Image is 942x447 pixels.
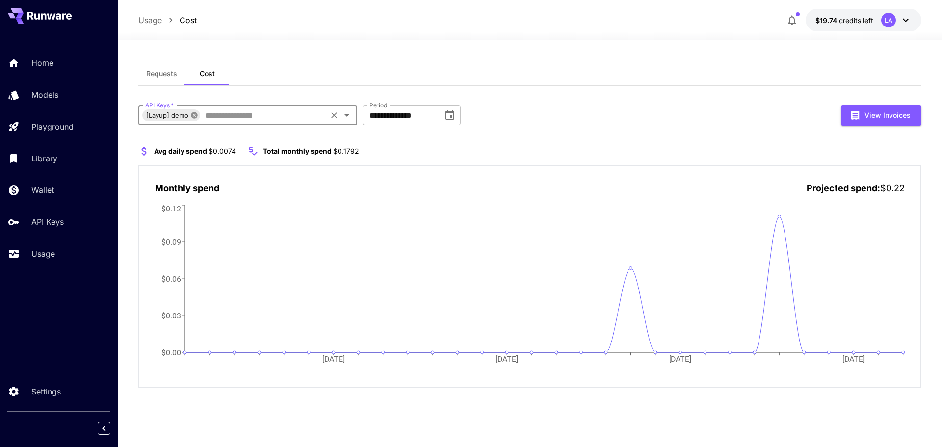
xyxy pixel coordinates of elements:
label: API Keys [145,101,174,109]
p: Home [31,57,53,69]
button: Collapse sidebar [98,422,110,435]
span: Total monthly spend [263,147,332,155]
a: View Invoices [841,110,921,119]
p: Usage [31,248,55,260]
span: Cost [200,69,215,78]
tspan: $0.06 [161,274,181,283]
tspan: $0.03 [161,311,181,320]
tspan: [DATE] [670,354,692,364]
span: $0.1792 [333,147,359,155]
label: Period [369,101,388,109]
div: Collapse sidebar [105,420,118,437]
tspan: $0.12 [161,204,181,213]
span: Projected spend: [807,183,880,193]
span: [Layup] demo [142,110,192,121]
nav: breadcrumb [138,14,197,26]
div: [Layup] demo [142,109,200,121]
p: Settings [31,386,61,397]
span: $19.74 [815,16,839,25]
span: $0.22 [880,183,905,193]
p: Wallet [31,184,54,196]
p: Models [31,89,58,101]
tspan: $0.09 [161,237,181,246]
p: Monthly spend [155,182,219,195]
p: Library [31,153,57,164]
span: Avg daily spend [154,147,207,155]
div: LA [881,13,896,27]
button: $19.735LA [806,9,921,31]
span: credits left [839,16,873,25]
tspan: [DATE] [322,354,345,364]
p: Playground [31,121,74,132]
p: API Keys [31,216,64,228]
div: $19.735 [815,15,873,26]
span: $0.0074 [209,147,236,155]
tspan: [DATE] [496,354,519,364]
tspan: $0.00 [161,348,181,357]
span: Requests [146,69,177,78]
button: View Invoices [841,105,921,126]
button: Open [340,108,354,122]
button: Choose date, selected date is Sep 1, 2025 [440,105,460,125]
tspan: [DATE] [843,354,866,364]
button: Clear [327,108,341,122]
a: Cost [180,14,197,26]
a: Usage [138,14,162,26]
